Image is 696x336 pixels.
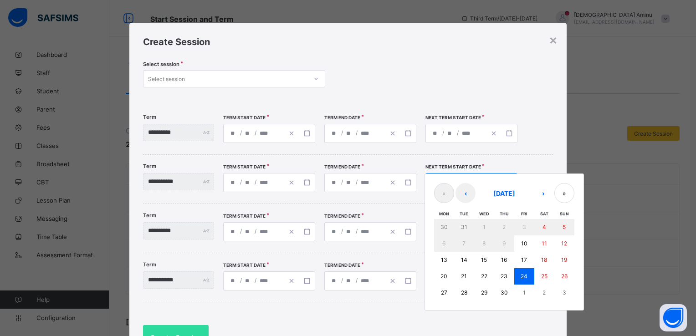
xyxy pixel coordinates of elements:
[521,211,527,216] abbr: Friday
[501,256,507,263] abbr: 16 April 2026
[474,268,494,285] button: 22 April 2026
[454,285,474,301] button: 28 April 2026
[456,129,460,137] span: /
[474,285,494,301] button: 29 April 2026
[439,211,449,216] abbr: Monday
[541,256,547,263] abbr: 18 April 2026
[461,256,467,263] abbr: 14 April 2026
[442,240,445,247] abbr: 6 April 2026
[254,178,257,186] span: /
[554,252,574,268] button: 19 April 2026
[660,304,687,331] button: Open asap
[540,211,548,216] abbr: Saturday
[521,240,527,247] abbr: 10 April 2026
[254,227,257,235] span: /
[534,285,554,301] button: 2 May 2026
[534,252,554,268] button: 18 April 2026
[479,211,489,216] abbr: Wednesday
[454,219,474,235] button: 31 March 2026
[143,163,156,169] label: Term
[554,183,574,203] button: »
[542,224,546,230] abbr: 4 April 2026
[223,213,266,219] span: Term Start Date
[324,115,360,120] span: Term End Date
[355,178,358,186] span: /
[502,240,506,247] abbr: 9 April 2026
[454,268,474,285] button: 21 April 2026
[461,224,467,230] abbr: 31 March 2026
[462,240,466,247] abbr: 7 April 2026
[239,178,243,186] span: /
[561,240,567,247] abbr: 12 April 2026
[441,129,445,137] span: /
[434,252,454,268] button: 13 April 2026
[534,268,554,285] button: 25 April 2026
[494,252,514,268] button: 16 April 2026
[481,289,487,296] abbr: 29 April 2026
[493,189,515,197] span: [DATE]
[143,261,156,268] label: Term
[514,219,534,235] button: 3 April 2026
[324,164,360,169] span: Term End Date
[239,129,243,137] span: /
[563,289,566,296] abbr: 3 May 2026
[460,211,468,216] abbr: Tuesday
[340,276,344,284] span: /
[494,285,514,301] button: 30 April 2026
[521,256,527,263] abbr: 17 April 2026
[482,240,486,247] abbr: 8 April 2026
[502,224,506,230] abbr: 2 April 2026
[514,285,534,301] button: 1 May 2026
[340,129,344,137] span: /
[474,252,494,268] button: 15 April 2026
[239,276,243,284] span: /
[483,224,486,230] abbr: 1 April 2026
[561,273,568,280] abbr: 26 April 2026
[223,164,266,169] span: Term Start Date
[340,227,344,235] span: /
[477,183,532,203] button: [DATE]
[425,164,481,169] span: Next Term Start Date
[533,183,553,203] button: ›
[534,219,554,235] button: 4 April 2026
[223,115,266,120] span: Term Start Date
[441,256,447,263] abbr: 13 April 2026
[143,36,210,47] span: Create Session
[474,235,494,252] button: 8 April 2026
[560,211,569,216] abbr: Sunday
[523,289,526,296] abbr: 1 May 2026
[425,115,481,120] span: Next Term Start Date
[542,289,546,296] abbr: 2 May 2026
[143,212,156,219] label: Term
[541,273,548,280] abbr: 25 April 2026
[434,183,454,203] button: «
[561,256,567,263] abbr: 19 April 2026
[254,129,257,137] span: /
[501,289,508,296] abbr: 30 April 2026
[494,219,514,235] button: 2 April 2026
[434,235,454,252] button: 6 April 2026
[239,227,243,235] span: /
[563,224,566,230] abbr: 5 April 2026
[355,227,358,235] span: /
[440,273,447,280] abbr: 20 April 2026
[521,273,527,280] abbr: 24 April 2026
[340,178,344,186] span: /
[254,276,257,284] span: /
[223,262,266,268] span: Term Start Date
[434,285,454,301] button: 27 April 2026
[454,235,474,252] button: 7 April 2026
[549,32,558,47] div: ×
[454,252,474,268] button: 14 April 2026
[461,273,467,280] abbr: 21 April 2026
[481,256,487,263] abbr: 15 April 2026
[324,262,360,268] span: Term End Date
[474,219,494,235] button: 1 April 2026
[440,224,448,230] abbr: 30 March 2026
[481,273,487,280] abbr: 22 April 2026
[355,129,358,137] span: /
[554,285,574,301] button: 3 May 2026
[514,235,534,252] button: 10 April 2026
[494,268,514,285] button: 23 April 2026
[143,61,179,67] span: Select session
